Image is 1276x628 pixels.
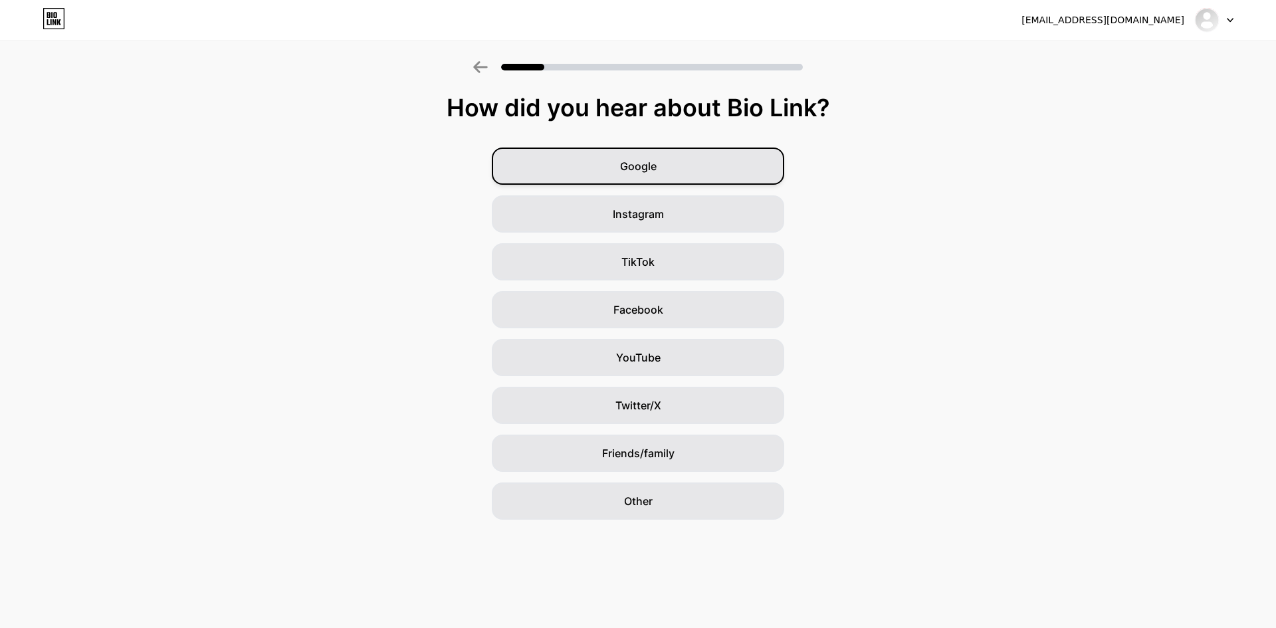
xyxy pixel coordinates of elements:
[613,206,664,222] span: Instagram
[613,302,663,318] span: Facebook
[1194,7,1220,33] img: tottaax
[602,445,675,461] span: Friends/family
[7,94,1269,121] div: How did you hear about Bio Link?
[624,493,653,509] span: Other
[1021,13,1184,27] div: [EMAIL_ADDRESS][DOMAIN_NAME]
[621,254,655,270] span: TikTok
[620,158,657,174] span: Google
[615,397,661,413] span: Twitter/X
[616,350,661,366] span: YouTube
